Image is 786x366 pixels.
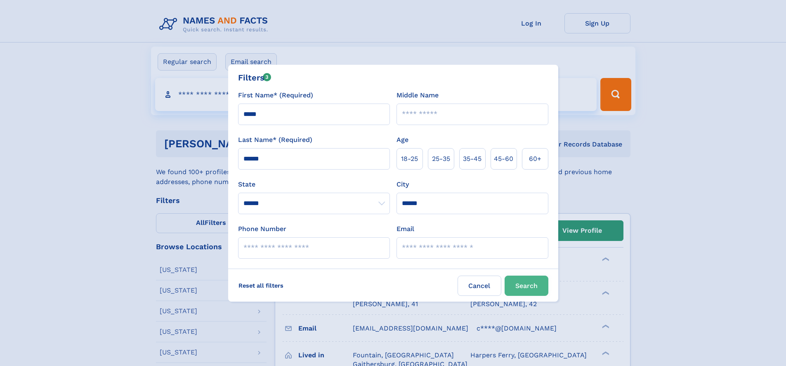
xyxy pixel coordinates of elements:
div: Filters [238,71,271,84]
span: 45‑60 [494,154,513,164]
label: Reset all filters [233,276,289,295]
label: Phone Number [238,224,286,234]
label: Cancel [458,276,501,296]
label: City [397,179,409,189]
label: First Name* (Required) [238,90,313,100]
span: 60+ [529,154,541,164]
span: 35‑45 [463,154,482,164]
span: 18‑25 [401,154,418,164]
label: Email [397,224,414,234]
label: Age [397,135,408,145]
span: 25‑35 [432,154,450,164]
button: Search [505,276,548,296]
label: Middle Name [397,90,439,100]
label: State [238,179,390,189]
label: Last Name* (Required) [238,135,312,145]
